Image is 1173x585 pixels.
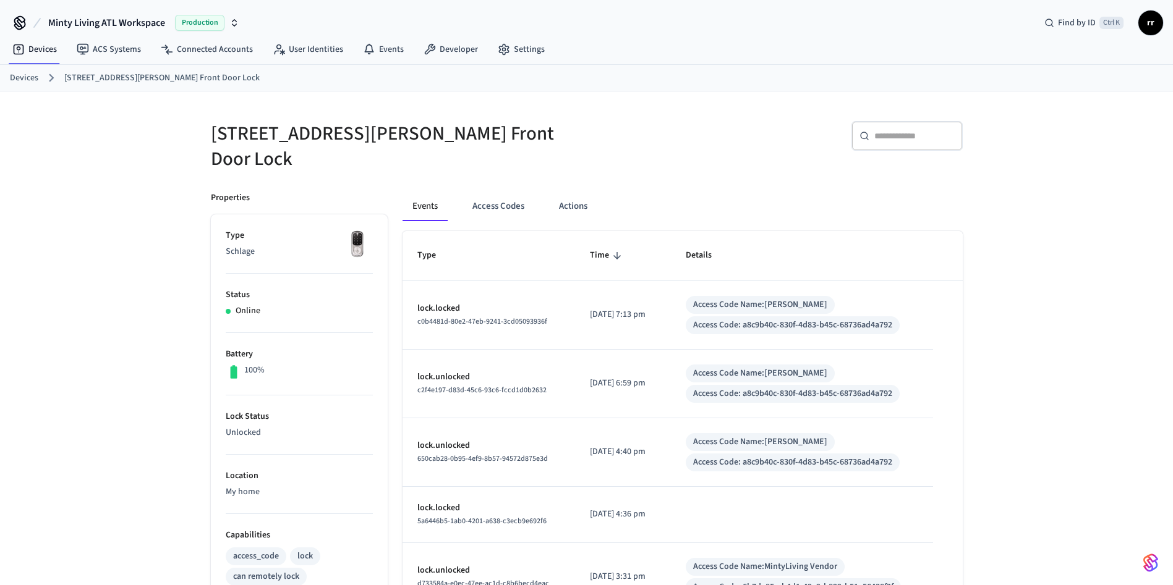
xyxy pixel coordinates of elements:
[693,387,892,400] div: Access Code: a8c9b40c-830f-4d83-b45c-68736ad4a792
[226,288,373,301] p: Status
[1099,17,1124,29] span: Ctrl K
[1058,17,1096,29] span: Find by ID
[263,38,353,61] a: User Identities
[417,246,452,265] span: Type
[211,121,579,172] h5: [STREET_ADDRESS][PERSON_NAME] Front Door Lock
[226,426,373,439] p: Unlocked
[590,246,625,265] span: Time
[549,191,597,221] button: Actions
[693,298,827,311] div: Access Code Name: [PERSON_NAME]
[590,570,656,583] p: [DATE] 3:31 pm
[1138,11,1163,35] button: rr
[414,38,488,61] a: Developer
[64,72,260,85] a: [STREET_ADDRESS][PERSON_NAME] Front Door Lock
[233,570,299,583] div: can remotely lock
[693,560,837,573] div: Access Code Name: MintyLiving Vendor
[417,439,561,452] p: lock.unlocked
[590,508,656,521] p: [DATE] 4:36 pm
[297,550,313,563] div: lock
[2,38,67,61] a: Devices
[236,305,260,318] p: Online
[226,245,373,258] p: Schlage
[1034,12,1133,34] div: Find by IDCtrl K
[48,15,165,30] span: Minty Living ATL Workspace
[342,229,373,260] img: Yale Assure Touchscreen Wifi Smart Lock, Satin Nickel, Front
[417,316,547,327] span: c0b4481d-80e2-47eb-9241-3cd05093936f
[590,308,656,321] p: [DATE] 7:13 pm
[226,348,373,361] p: Battery
[353,38,414,61] a: Events
[417,385,547,395] span: c2f4e197-d83d-45c6-93c6-fccd1d0b2632
[590,445,656,458] p: [DATE] 4:40 pm
[226,529,373,542] p: Capabilities
[10,72,38,85] a: Devices
[693,456,892,469] div: Access Code: a8c9b40c-830f-4d83-b45c-68736ad4a792
[1143,553,1158,573] img: SeamLogoGradient.69752ec5.svg
[693,367,827,380] div: Access Code Name: [PERSON_NAME]
[226,410,373,423] p: Lock Status
[175,15,224,31] span: Production
[417,453,548,464] span: 650cab28-0b95-4ef9-8b57-94572d875e3d
[417,371,561,384] p: lock.unlocked
[151,38,263,61] a: Connected Accounts
[226,486,373,499] p: My home
[1140,12,1162,34] span: rr
[417,302,561,315] p: lock.locked
[417,564,561,577] p: lock.unlocked
[686,246,728,265] span: Details
[226,229,373,242] p: Type
[463,191,534,221] button: Access Codes
[693,436,827,448] div: Access Code Name: [PERSON_NAME]
[417,516,547,526] span: 5a6446b5-1ab0-4201-a638-c3ecb9e692f6
[403,191,963,221] div: ant example
[67,38,151,61] a: ACS Systems
[590,377,656,390] p: [DATE] 6:59 pm
[693,319,892,332] div: Access Code: a8c9b40c-830f-4d83-b45c-68736ad4a792
[211,191,250,204] p: Properties
[403,191,448,221] button: Events
[244,364,265,377] p: 100%
[226,469,373,482] p: Location
[488,38,555,61] a: Settings
[417,502,561,515] p: lock.locked
[233,550,279,563] div: access_code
